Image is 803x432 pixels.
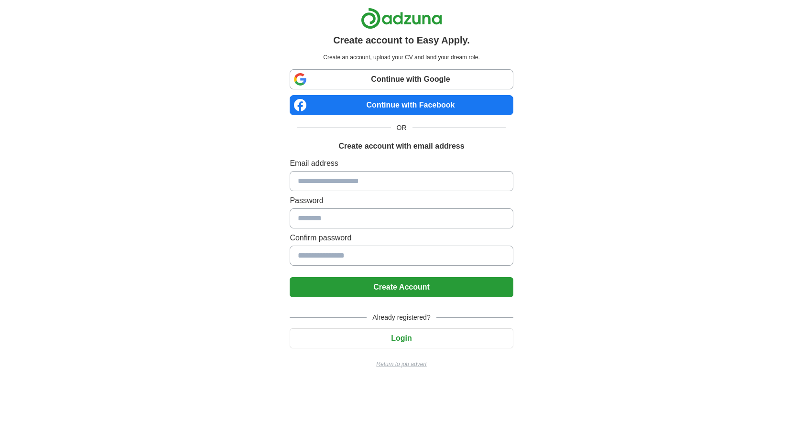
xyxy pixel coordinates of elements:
[290,360,513,368] a: Return to job advert
[361,8,442,29] img: Adzuna logo
[292,53,511,62] p: Create an account, upload your CV and land your dream role.
[391,123,412,133] span: OR
[290,195,513,206] label: Password
[338,140,464,152] h1: Create account with email address
[290,158,513,169] label: Email address
[290,277,513,297] button: Create Account
[367,313,436,323] span: Already registered?
[290,328,513,348] button: Login
[333,33,470,47] h1: Create account to Easy Apply.
[290,334,513,342] a: Login
[290,69,513,89] a: Continue with Google
[290,232,513,244] label: Confirm password
[290,95,513,115] a: Continue with Facebook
